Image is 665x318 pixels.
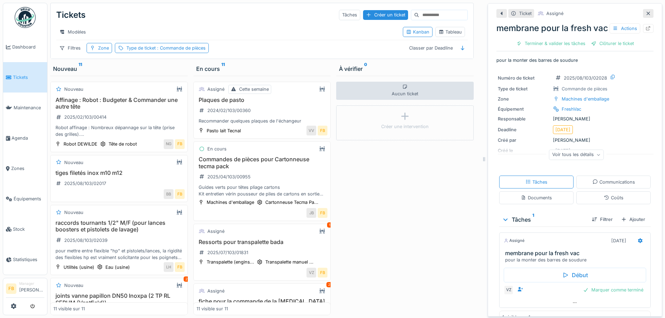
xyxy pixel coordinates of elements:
div: Tâches [339,10,360,20]
div: Transpalette (engins... [207,259,254,265]
div: Aucun ticket [336,82,474,100]
div: FB [175,262,185,272]
span: Maintenance [14,104,44,111]
div: [PERSON_NAME] [498,137,652,143]
div: Zone [498,96,550,102]
div: [DATE] [555,126,570,133]
div: Eau (usine) [105,264,130,271]
div: Numéro de ticket [498,75,550,81]
div: Communications [592,179,635,185]
li: FB [6,283,16,294]
div: 2024/02/103/00360 [207,107,251,114]
div: Assigné [546,10,563,17]
h3: membrane pour la fresh vac [505,250,648,257]
div: pour la monter des barres de soudure [505,257,648,263]
div: FB [318,268,327,278]
div: Cartonneuse Tecma Pa... [265,199,318,206]
div: Zone [98,45,109,51]
span: Agenda [12,135,44,141]
div: 11 visible sur 11 [197,305,228,312]
div: Actions [609,23,640,34]
div: 2 [326,282,332,287]
div: Tableau [438,29,462,35]
a: Zones [3,153,47,184]
div: VZ [504,285,513,295]
div: Nouveau [53,65,185,73]
div: En cours [196,65,328,73]
div: [DATE] [611,237,626,244]
div: 11 visible sur 11 [53,305,85,312]
sup: 1 [532,215,534,224]
div: Nouveau [64,159,83,166]
div: VV [306,126,316,135]
h3: fiche pour la commande de la [MEDICAL_DATA] sur la vemag [197,298,328,311]
div: Équipement [498,106,550,112]
a: Statistiques [3,244,47,275]
div: 2025/08/103/02017 [64,180,106,187]
h3: joints vanne papillon DN50 Inoxpa (2 TP RL SERUM (Ventfield)) [53,293,185,306]
div: Tickets [56,6,86,24]
div: Filtrer [589,215,615,224]
sup: 11 [221,65,225,73]
span: Statistiques [13,256,44,263]
a: Agenda [3,123,47,153]
div: Ajouter [618,215,648,224]
div: Début [504,268,646,282]
div: Kanban [406,29,429,35]
div: Assigné [207,86,224,93]
div: Filtres [56,43,84,53]
a: Équipements [3,184,47,214]
div: FB [318,208,327,218]
div: LH [164,262,173,272]
p: pour la monter des barres de soudure [496,57,653,64]
div: En cours [207,146,227,152]
a: Tickets [3,62,47,93]
div: Assigné [207,228,224,235]
h3: Plaques de pasto [197,97,328,103]
div: Nouveau [64,86,83,93]
div: 2025/08/103/02028 [564,75,607,81]
div: Nouveau [64,209,83,216]
div: Cette semaine [239,86,269,93]
div: Documents [521,194,552,201]
div: Ticket [519,10,532,17]
div: 2 [184,276,189,282]
div: Responsable [498,116,550,122]
div: [PERSON_NAME] [498,116,652,122]
div: 2025/02/103/00414 [64,114,106,120]
a: Dashboard [3,32,47,62]
sup: 11 [79,65,82,73]
a: FB Manager[PERSON_NAME] [6,281,44,298]
div: Tâches [502,215,586,224]
div: Assigné [504,238,525,244]
div: pour mettre entre flexible "hp" et pistolets/lances, la rigidité des flexibles hp est vraiment so... [53,247,185,261]
li: [PERSON_NAME] [19,281,44,296]
div: Coûts [604,194,623,201]
div: Recommander quelques plaques de l'échangeur [197,118,328,124]
div: Utilités (usine) [64,264,94,271]
div: Assigné [207,288,224,294]
div: Machines d'emballage [207,199,254,206]
div: Machines d'emballage [562,96,609,102]
span: Dashboard [12,44,44,50]
div: Type de ticket [498,86,550,92]
h3: Ressorts pour transpalette bada [197,239,328,245]
div: Manager [19,281,44,286]
div: 2025/07/103/01831 [207,249,248,256]
div: FB [175,189,185,199]
div: Terminer & valider les tâches [513,39,588,48]
h3: raccords tournants 1/2" M/F (pour lances boosters et pistolets de lavage) [53,220,185,233]
a: Stock [3,214,47,244]
div: VZ [306,268,316,278]
div: Marquer comme terminé [580,285,646,295]
div: Modèles [56,27,89,37]
sup: 0 [364,65,367,73]
h3: Commandes de pièces pour Cartonneuse tecma pack [197,156,328,169]
div: Robot affinage : Nombreux dépannage sur la tête (prise des grilles). Les techniciens n'ont pas tj... [53,124,185,138]
span: : Commande de pièces [156,45,206,51]
div: Robot DEWILDE [64,141,97,147]
div: Pasto lait Tecnal [207,127,241,134]
div: JB [306,208,316,218]
span: Zones [11,165,44,172]
div: Tête de robot [109,141,137,147]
